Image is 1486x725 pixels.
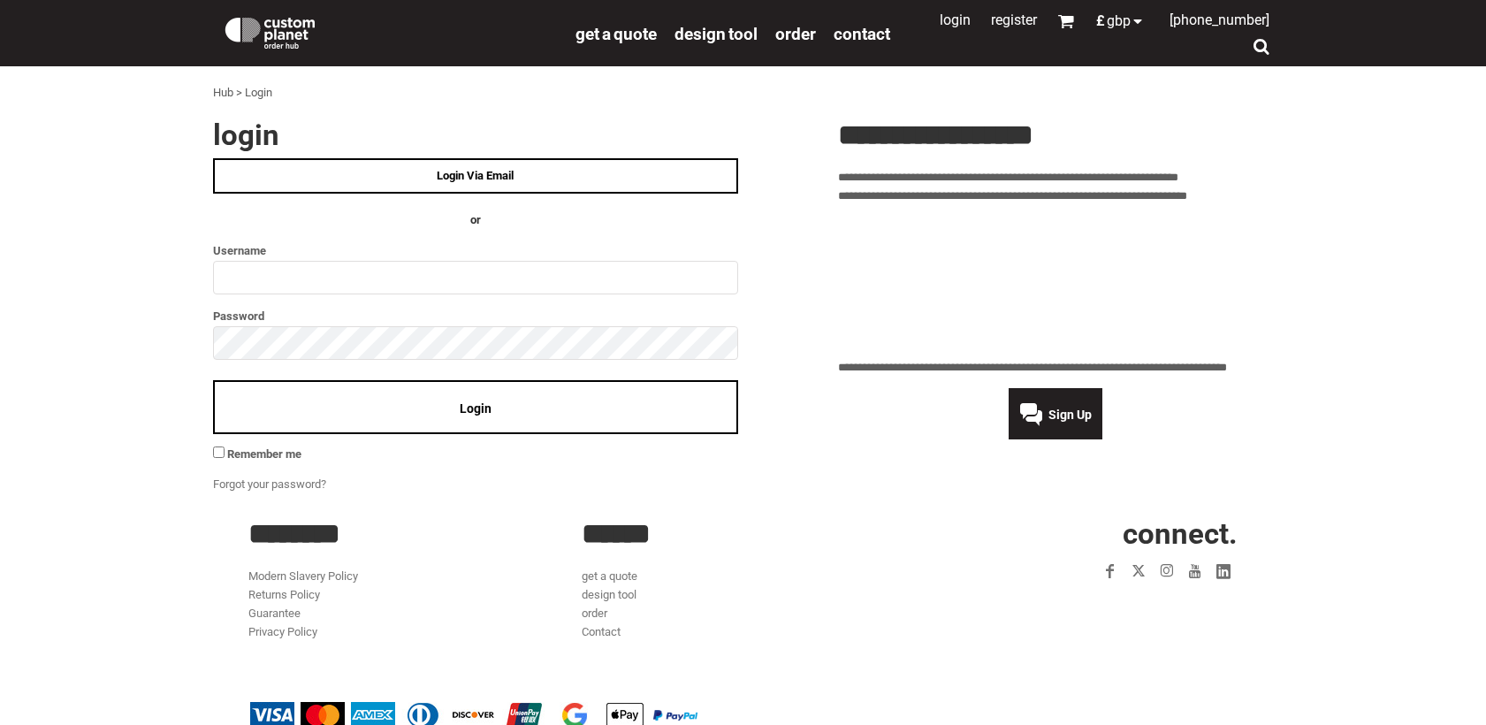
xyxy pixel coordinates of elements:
a: get a quote [575,23,657,43]
a: Hub [213,86,233,99]
h2: Login [213,120,738,149]
a: Guarantee [248,607,301,620]
label: Username [213,240,738,261]
span: Login Via Email [437,169,514,182]
iframe: Customer reviews powered by Trustpilot [838,216,1274,348]
span: Contact [834,24,890,44]
a: Privacy Policy [248,625,317,638]
span: Remember me [227,447,301,461]
h2: CONNECT. [915,519,1238,548]
h4: OR [213,211,738,230]
input: Remember me [213,446,225,458]
span: order [775,24,816,44]
a: Forgot your password? [213,477,326,491]
a: get a quote [582,569,637,583]
iframe: Customer reviews powered by Trustpilot [994,596,1238,617]
span: Sign Up [1048,408,1092,422]
span: Login [460,401,492,416]
div: Login [245,84,272,103]
div: > [236,84,242,103]
span: get a quote [575,24,657,44]
a: Register [991,11,1037,28]
a: Login Via Email [213,158,738,194]
a: order [775,23,816,43]
a: Login [940,11,971,28]
a: Modern Slavery Policy [248,569,358,583]
span: £ [1096,14,1107,28]
span: [PHONE_NUMBER] [1170,11,1269,28]
a: Custom Planet [213,4,567,57]
a: Contact [834,23,890,43]
img: PayPal [653,710,697,721]
img: Custom Planet [222,13,318,49]
a: design tool [582,588,636,601]
a: design tool [674,23,758,43]
a: order [582,607,607,620]
span: GBP [1107,14,1131,28]
a: Contact [582,625,621,638]
label: Password [213,306,738,326]
a: Returns Policy [248,588,320,601]
span: design tool [674,24,758,44]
